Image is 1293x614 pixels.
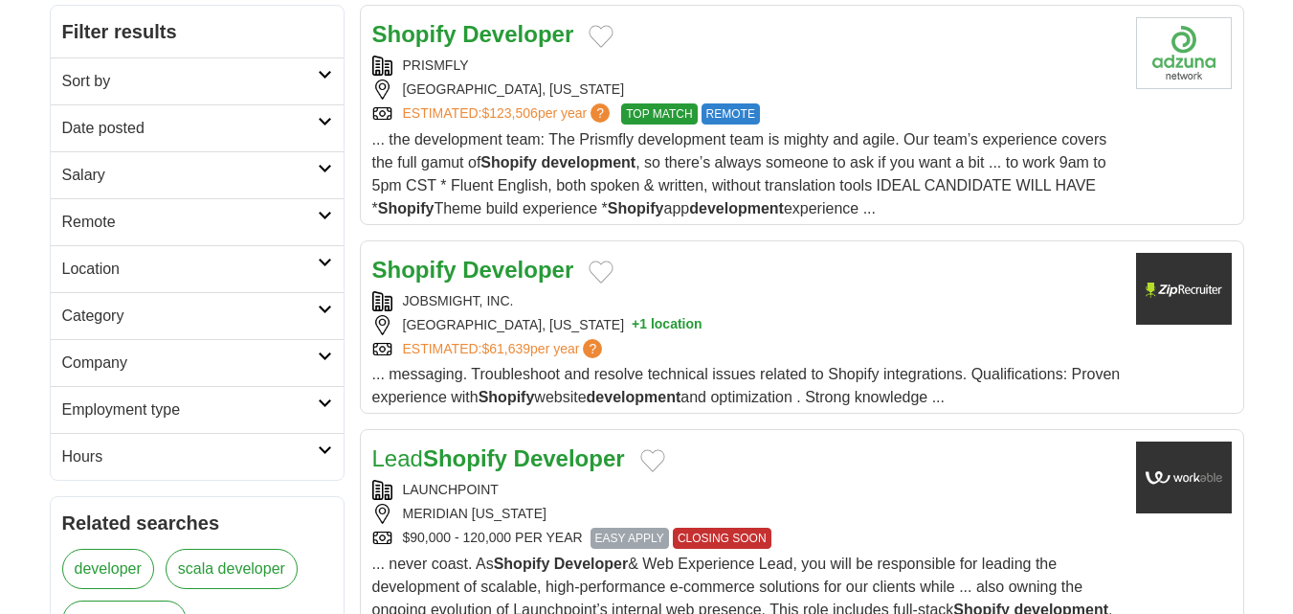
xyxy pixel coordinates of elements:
[372,480,1121,500] div: LAUNCHPOINT
[372,366,1121,405] span: ... messaging. Troubleshoot and resolve technical issues related to Shopify integrations. Qualifi...
[51,57,344,104] a: Sort by
[62,352,318,375] h2: Company
[1136,442,1232,513] img: Company logo
[51,386,344,433] a: Employment type
[372,131,1107,216] span: ... the development team: The Prismfly development team is mighty and agile. Our team’s experienc...
[62,509,332,537] h2: Related searches
[480,154,537,171] strong: Shopify
[372,257,457,283] strong: Shopify
[462,21,573,47] strong: Developer
[479,389,535,405] strong: Shopify
[372,80,1121,100] div: [GEOGRAPHIC_DATA], [US_STATE]
[62,211,318,234] h2: Remote
[51,198,344,245] a: Remote
[51,6,344,57] h2: Filter results
[423,445,507,471] strong: Shopify
[1136,17,1232,89] img: Company logo
[640,449,665,472] button: Add to favorite jobs
[583,339,602,358] span: ?
[403,103,614,125] a: ESTIMATED:$123,506per year?
[589,25,613,48] button: Add to favorite jobs
[372,257,574,283] a: Shopify Developer
[372,528,1121,549] div: $90,000 - 120,000 PER YEAR
[403,339,607,359] a: ESTIMATED:$61,639per year?
[372,504,1121,524] div: MERIDIAN [US_STATE]
[462,257,573,283] strong: Developer
[632,315,639,335] span: +
[51,245,344,292] a: Location
[587,389,681,405] strong: development
[62,117,318,140] h2: Date posted
[1136,253,1232,325] img: Company logo
[689,200,784,216] strong: development
[372,21,574,47] a: Shopify Developer
[621,103,697,125] span: TOP MATCH
[378,200,435,216] strong: Shopify
[589,261,613,284] button: Add to favorite jobs
[591,103,610,123] span: ?
[372,56,1121,76] div: PRISMFLY
[51,339,344,386] a: Company
[481,105,537,121] span: $123,506
[62,398,318,421] h2: Employment type
[673,528,771,549] span: CLOSING SOON
[554,556,628,572] strong: Developer
[372,291,1121,311] div: JOBSMIGHT, INC.
[51,433,344,480] a: Hours
[481,341,530,356] span: $61,639
[608,200,664,216] strong: Shopify
[372,21,457,47] strong: Shopify
[494,556,550,572] strong: Shopify
[51,151,344,198] a: Salary
[166,549,298,589] a: scala developer
[62,70,318,93] h2: Sort by
[541,154,635,171] strong: development
[62,164,318,187] h2: Salary
[702,103,760,125] span: REMOTE
[372,445,625,471] a: LeadShopify Developer
[591,528,669,549] span: EASY APPLY
[51,292,344,339] a: Category
[62,445,318,468] h2: Hours
[62,549,154,589] a: developer
[62,305,318,328] h2: Category
[62,258,318,281] h2: Location
[632,315,702,335] button: +1 location
[51,104,344,151] a: Date posted
[514,445,625,471] strong: Developer
[372,315,1121,335] div: [GEOGRAPHIC_DATA], [US_STATE]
